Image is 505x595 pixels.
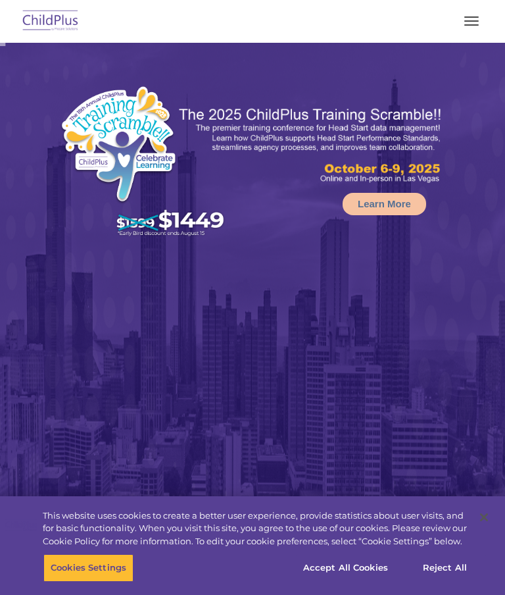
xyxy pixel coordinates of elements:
button: Close [469,503,498,532]
button: Cookies Settings [43,554,133,582]
div: This website uses cookies to create a better user experience, provide statistics about user visit... [43,509,469,548]
a: Learn More [343,193,426,215]
button: Reject All [404,554,486,582]
img: ChildPlus by Procare Solutions [20,6,82,37]
button: Accept All Cookies [296,554,395,582]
